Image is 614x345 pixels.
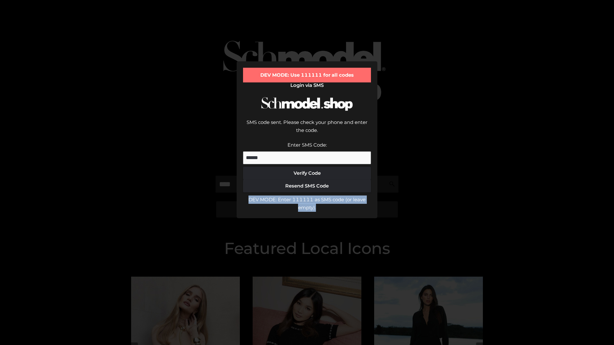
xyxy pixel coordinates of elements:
div: DEV MODE: Enter 111111 as SMS code (or leave empty). [243,195,371,212]
button: Resend SMS Code [243,180,371,192]
div: DEV MODE: Use 111111 for all codes [243,68,371,82]
label: Enter SMS Code: [287,142,327,148]
img: Schmodel Logo [259,91,355,117]
div: SMS code sent. Please check your phone and enter the code. [243,118,371,141]
button: Verify Code [243,167,371,180]
h2: Login via SMS [243,82,371,88]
